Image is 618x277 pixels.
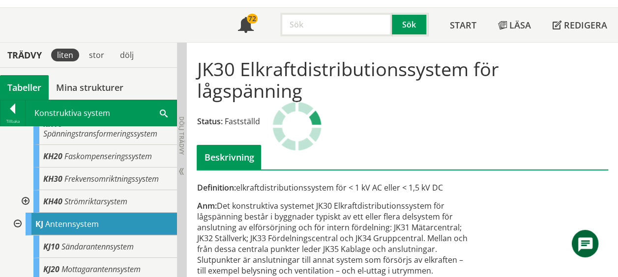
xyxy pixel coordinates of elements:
[43,264,59,275] span: KJ20
[197,182,235,193] span: Definition:
[61,264,141,275] span: Mottagarantennsystem
[43,173,62,184] span: KH30
[61,241,134,252] span: Sändarantennsystem
[35,219,43,229] span: KJ
[0,117,25,125] div: Tillbaka
[43,128,157,139] span: Spänningstransformeringssystem
[160,108,168,118] span: Sök i tabellen
[177,116,186,155] span: Dölj trädvy
[197,116,222,127] span: Status:
[247,14,258,24] div: 72
[487,8,542,42] a: Läsa
[272,102,322,151] img: Laddar
[564,19,607,31] span: Redigera
[542,8,618,42] a: Redigera
[197,182,467,193] div: elkraftdistributionssystem för < 1 kV AC eller < 1,5 kV DC
[64,151,152,162] span: Faskompenseringssystem
[280,13,392,36] input: Sök
[45,219,99,229] span: Antennsystem
[2,50,47,60] div: Trädvy
[49,75,131,100] a: Mina strukturer
[197,200,467,276] div: Det konstruktiva systemet JK30 Elkraftdistributionssystem för lågspänning består i byggnader typi...
[64,173,159,184] span: Frekvensomriktningssystem
[238,18,254,34] span: Notifikationer
[227,8,265,42] a: 72
[197,58,608,101] h1: JK30 Elkraftdistributionssystem för lågspänning
[43,196,62,207] span: KH40
[392,13,428,36] button: Sök
[509,19,531,31] span: Läsa
[43,241,59,252] span: KJ10
[114,49,140,61] div: dölj
[439,8,487,42] a: Start
[26,100,177,126] div: Konstruktiva system
[197,145,261,169] div: Beskrivning
[51,49,79,61] div: liten
[224,116,260,127] span: Fastställd
[450,19,476,31] span: Start
[197,200,216,211] span: Anm:
[64,196,127,207] span: Strömriktarsystem
[43,151,62,162] span: KH20
[83,49,110,61] div: stor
